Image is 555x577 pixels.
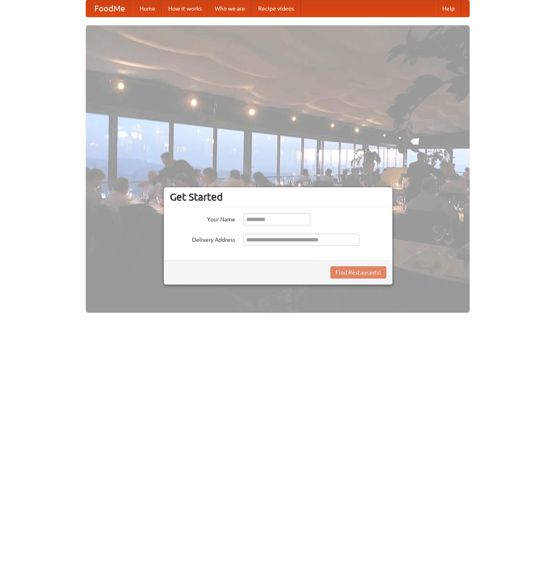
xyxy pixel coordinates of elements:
[86,0,133,17] a: FoodMe
[436,0,461,17] a: Help
[162,0,208,17] a: How it works
[170,234,235,244] label: Delivery Address
[170,213,235,223] label: Your Name
[133,0,162,17] a: Home
[252,0,301,17] a: Recipe videos
[170,191,386,203] h3: Get Started
[208,0,252,17] a: Who we are
[330,266,386,279] button: Find Restaurants!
